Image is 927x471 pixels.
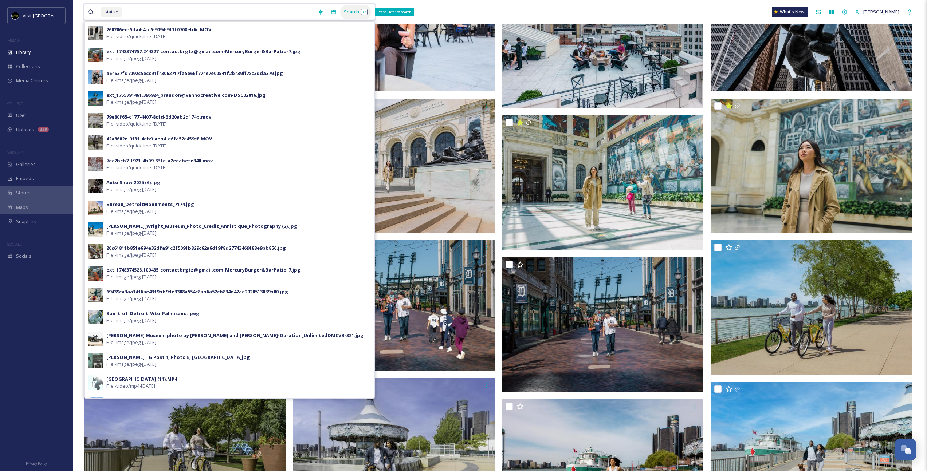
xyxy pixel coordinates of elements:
[84,98,286,233] img: Bureau_DetroitMonuments_7174.jpg
[106,273,156,280] span: File - image/jpeg - [DATE]
[106,310,199,317] div: Spirit_of_Detroit_Vito_Palmisano.jpeg
[7,101,23,106] span: COLLECT
[16,126,34,133] span: Uploads
[88,157,103,171] img: bad98a01-4d8d-49ef-9e94-1582927f71a3.jpg
[88,179,103,193] img: 77034a4f-91a9-4712-b94d-7258bcc2cd53.jpg
[106,339,156,346] span: File - image/jpeg - [DATE]
[106,230,156,237] span: File - image/jpeg - [DATE]
[106,397,287,404] div: 8bd765968a6f1d7fa02f463214e59eaad89b139270e73921c75b0cad2e5519f2.jpg
[7,241,22,247] span: SOCIALS
[38,127,49,132] div: 338
[106,114,211,120] div: 79e80f65-c177-4407-8c1d-3d20ab2d174b.mov
[88,135,103,150] img: 9102e24f-e788-44ae-b2af-26c186790dec.jpg
[106,135,212,142] div: 42a8682e-9131-4eb9-aeb4-e6fa52c459c8.MOV
[16,49,31,56] span: Library
[16,63,40,70] span: Collections
[106,99,156,106] span: File - image/jpeg - [DATE]
[16,189,32,196] span: Stories
[88,332,103,346] img: Charles%2520H%2520Wright%2520Museum%2520photo%2520by%2520Gerard%2520and%2520Belevender-Duration_U...
[88,26,103,40] img: bc7b8173-e79a-47d9-9ecd-7e6b5cb9eaf1.jpg
[106,157,213,164] div: 7ec2bcb7-1921-4b09-831e-a2eeabefe340.mov
[106,383,155,389] span: File - video/mp4 - [DATE]
[88,91,103,106] img: a4fc3fbe-103b-401e-9e39-8c19fb88eb90.jpg
[88,310,103,324] img: Spirit_of_Detroit_Vito_Palmisano.jpeg
[106,186,156,193] span: File - image/jpeg - [DATE]
[16,77,48,84] span: Media Centres
[772,7,808,17] a: What's New
[88,397,103,412] img: 1ad492be-9d90-42fe-8ffe-704e3de17390.jpg
[502,257,704,392] img: Bureau_ColumbiaStreetAlley_2327.jpg
[16,175,34,182] span: Embeds
[16,218,36,225] span: SnapLink
[16,161,36,168] span: Galleries
[84,240,286,375] img: Bureau_ColumbiaStreetAlley_2429.jpg
[106,70,283,77] div: a64637fd7092c5ecc91f43062717fa5e66f774e7e00541f2b439ff78c3dda379.jpg
[711,98,912,233] img: Bureau_DIA_6724.jpg
[88,70,103,84] img: a9f9f0f6-c854-4d7c-9529-add7edc60ff0.jpg
[106,48,301,55] div: ext_1748374757.244827_contactbrgtz@gmail.com-MercuryBurger&BarPatio-7.jpg
[106,77,156,84] span: File - image/jpeg - [DATE]
[88,201,103,215] img: Bureau_DetroitMonuments_7174.jpg
[7,37,20,43] span: MEDIA
[293,240,495,371] img: Bureau_ColumbiaStreetAlley_2327_v2.jpg
[26,459,47,467] a: Privacy Policy
[502,115,704,250] img: Bureau_DIA_6853.jpg
[106,26,211,33] div: 260206ed-5da4-4cc5-9094-9f1f0708eb6c.MOV
[106,208,156,215] span: File - image/jpeg - [DATE]
[106,164,167,171] span: File - video/quicktime - [DATE]
[106,201,194,208] div: Bureau_DetroitMonuments_7174.jpg
[12,12,19,19] img: VISIT%20DETROIT%20LOGO%20-%20BLACK%20BACKGROUND.png
[106,376,177,383] div: [GEOGRAPHIC_DATA] (11).MP4
[293,98,495,233] img: Bureau_DIA_6998.jpg
[106,266,301,273] div: ext_1748374528.109435_contactbrgtz@gmail.com-MercuryBurger&BarPatio-7.jpg
[106,223,297,230] div: [PERSON_NAME]_Wright_Museum_Photo_Credit_Annistique_Photography (2).jpg
[851,5,903,19] a: [PERSON_NAME]
[711,240,912,375] img: Bureau_Riverwalk_2031.jpg
[106,354,250,361] div: [PERSON_NAME], IG Post 1, Photo 8, [GEOGRAPHIC_DATA]jpg
[101,7,122,17] span: statue
[16,204,28,211] span: Maps
[863,8,899,15] span: [PERSON_NAME]
[7,150,24,155] span: WIDGETS
[106,33,167,40] span: File - video/quicktime - [DATE]
[88,353,103,368] img: e6e00445-c4ff-4713-868d-cd441abc5f7d.jpg
[106,245,286,252] div: 20c61811b851e694e32dfa91c2f5091b829c62a6d19f8d27743469188e9bb856.jpg
[106,92,266,99] div: ext_1755791461.396924_brandon@vannocreative.com-DSC02816.jpg
[16,112,26,119] span: UGC
[23,12,79,19] span: Visit [GEOGRAPHIC_DATA]
[106,332,364,339] div: [PERSON_NAME] Museum photo by [PERSON_NAME] and [PERSON_NAME]-Duration_UnlimitedDMCVB-321.jpg
[88,222,103,237] img: Charles_H._Wright_Museum_Photo_Credit_Annistique_Photography%2520%25282%2529.jpg
[88,375,103,390] img: 220930_Belle%2520Isle%2520Conservatory%2520%252811%2529.jpg
[88,288,103,302] img: 69439ca3aa14f6ae43f9bb9de3388a554c8ab6a52cb834d42ae2020513039b80.jpg
[106,179,160,186] div: Auto Show 2025 (6).jpg
[106,55,156,62] span: File - image/jpeg - [DATE]
[106,317,156,324] span: File - image/jpeg - [DATE]
[106,252,156,258] span: File - image/jpeg - [DATE]
[88,48,103,62] img: 65823163-f3d3-4e80-b7a6-fb11d634265c.jpg
[106,288,288,295] div: 69439ca3aa14f6ae43f9bb9de3388a554c8ab6a52cb834d42ae2020513039b80.jpg
[375,8,414,16] div: Press Enter to search
[106,142,167,149] span: File - video/quicktime - [DATE]
[340,5,371,19] div: Search
[895,439,916,460] button: Open Chat
[26,461,47,466] span: Privacy Policy
[106,295,156,302] span: File - image/jpeg - [DATE]
[88,266,103,281] img: 469e4b46-66f6-462f-b6e7-3091e1053bb1.jpg
[106,361,156,368] span: File - image/jpeg - [DATE]
[88,244,103,259] img: e35c69bd-a769-4b9d-bcb2-22ceb4a5a03c.jpg
[88,113,103,128] img: 88a81da7-b2ec-4f37-93d3-89001e4d1ad3.jpg
[106,120,167,127] span: File - video/quicktime - [DATE]
[16,253,31,260] span: Socials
